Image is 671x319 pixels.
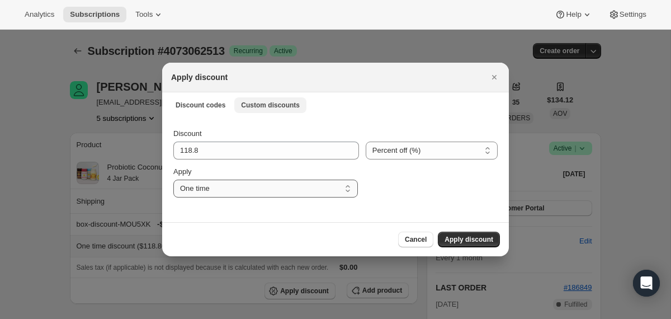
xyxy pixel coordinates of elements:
[25,10,54,19] span: Analytics
[70,10,120,19] span: Subscriptions
[176,101,225,110] span: Discount codes
[173,167,192,176] span: Apply
[398,232,433,247] button: Cancel
[135,10,153,19] span: Tools
[548,7,599,22] button: Help
[129,7,171,22] button: Tools
[566,10,581,19] span: Help
[405,235,427,244] span: Cancel
[486,69,502,85] button: Close
[620,10,646,19] span: Settings
[162,117,509,222] div: Custom discounts
[234,97,306,113] button: Custom discounts
[438,232,500,247] button: Apply discount
[18,7,61,22] button: Analytics
[63,7,126,22] button: Subscriptions
[169,97,232,113] button: Discount codes
[241,101,300,110] span: Custom discounts
[173,129,202,138] span: Discount
[445,235,493,244] span: Apply discount
[171,72,228,83] h2: Apply discount
[633,270,660,297] div: Open Intercom Messenger
[602,7,653,22] button: Settings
